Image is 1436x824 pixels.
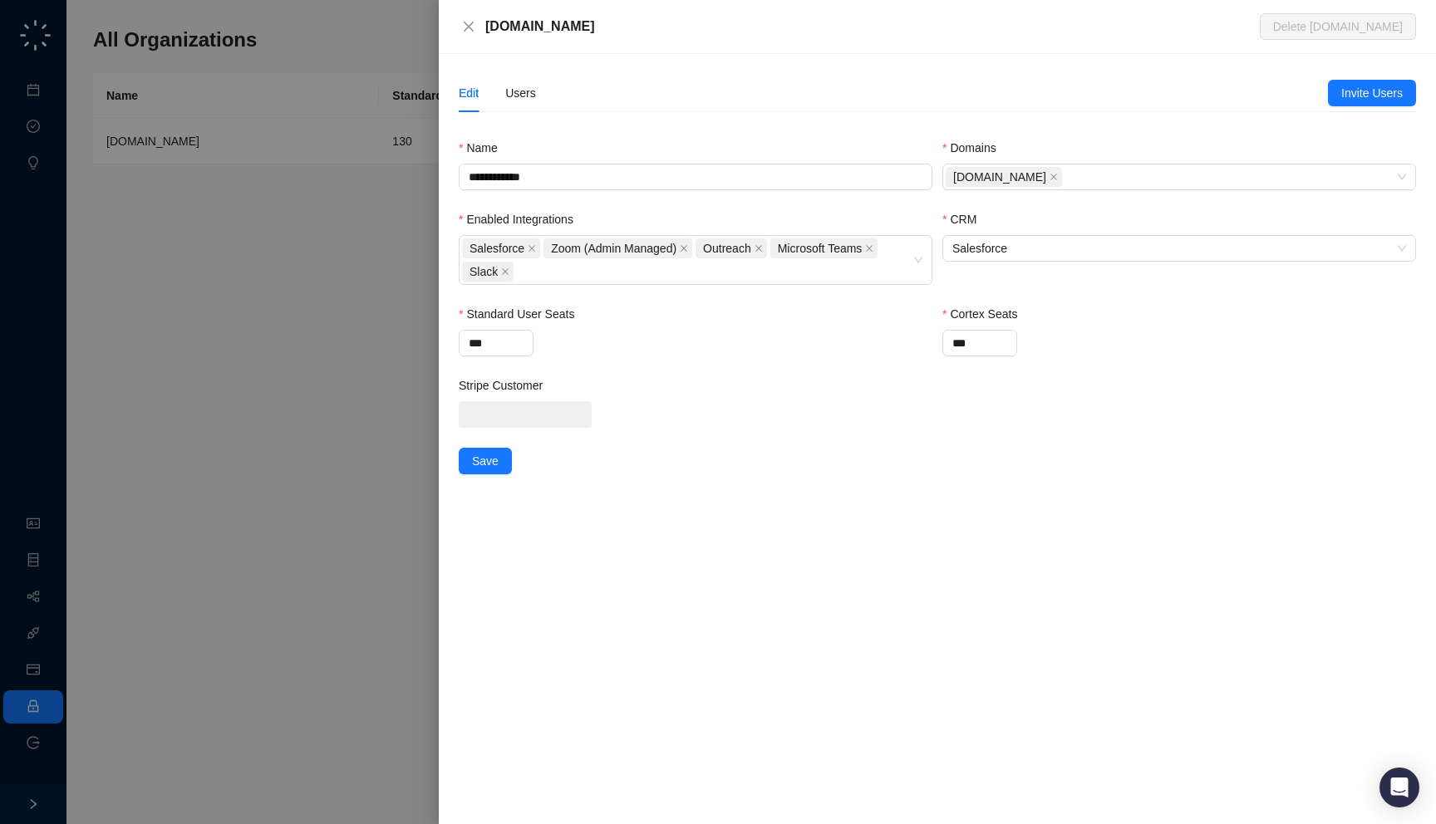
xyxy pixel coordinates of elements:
span: close [501,267,509,276]
label: Standard User Seats [459,305,586,323]
button: Invite Users [1328,80,1416,106]
span: Slack [462,262,514,282]
input: Cortex Seats [943,331,1016,356]
span: Zoom (Admin Managed) [543,238,692,258]
span: close [528,244,536,253]
span: Invite Users [1341,84,1403,102]
div: Edit [459,84,479,102]
span: Salesforce [470,239,524,257]
span: Outreach [703,239,751,257]
span: Outreach [696,238,767,258]
span: close [865,244,873,253]
label: Cortex Seats [942,305,1029,323]
span: close [755,244,763,253]
button: Save [459,448,512,474]
input: Standard User Seats [460,331,533,356]
input: Domains [1065,171,1069,184]
label: CRM [942,210,988,228]
label: Name [459,139,509,157]
button: Delete [DOMAIN_NAME] [1260,13,1416,40]
label: Domains [942,139,1008,157]
div: Open Intercom Messenger [1379,768,1419,807]
div: [DOMAIN_NAME] [485,17,1260,37]
span: Microsoft Teams [770,238,878,258]
label: Stripe Customer [459,376,554,395]
span: Slack [470,262,498,281]
input: Enabled Integrations [517,266,520,278]
span: close [1050,173,1058,181]
span: [DOMAIN_NAME] [953,168,1046,186]
span: close [680,244,688,253]
span: close [462,20,475,33]
input: Name [459,164,932,190]
span: Save [472,452,499,470]
span: Zoom (Admin Managed) [551,239,676,257]
span: synthesia.io [946,167,1062,187]
div: Users [505,84,536,102]
button: Close [459,17,479,37]
span: Microsoft Teams [778,239,863,257]
span: Salesforce [952,236,1406,261]
label: Enabled Integrations [459,210,585,228]
span: Salesforce [462,238,540,258]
